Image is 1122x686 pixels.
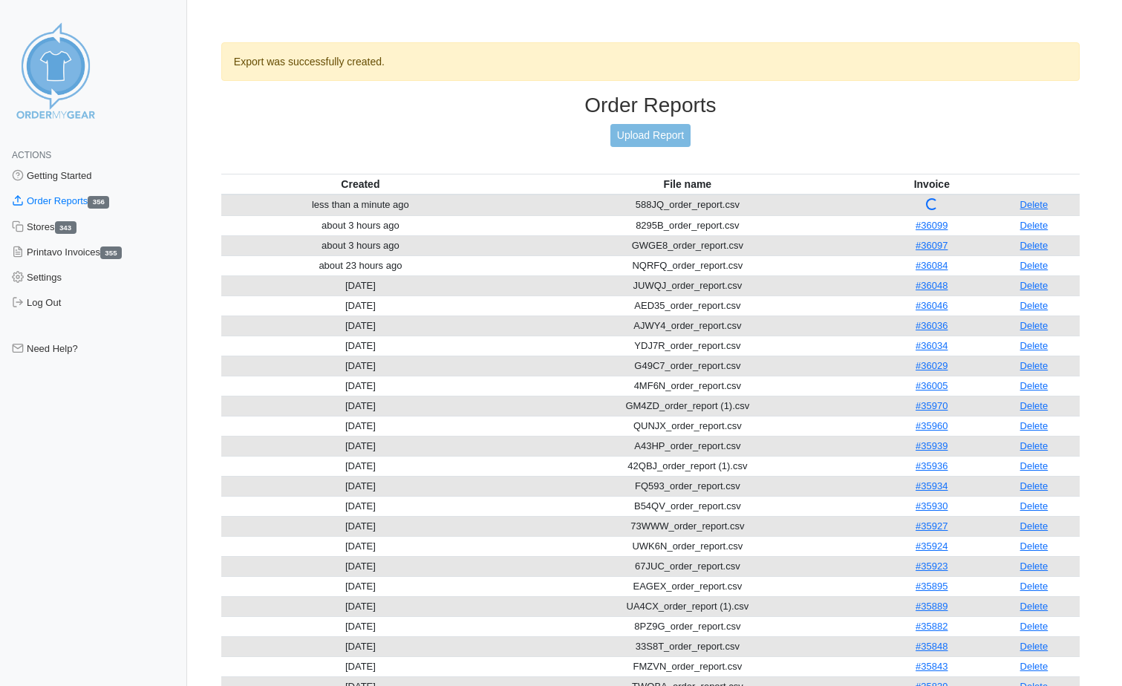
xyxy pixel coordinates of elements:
[1020,240,1048,251] a: Delete
[916,340,947,351] a: #36034
[221,376,500,396] td: [DATE]
[1020,520,1048,532] a: Delete
[221,556,500,576] td: [DATE]
[916,460,947,471] a: #35936
[55,221,76,234] span: 343
[500,636,875,656] td: 33S8T_order_report.csv
[916,500,947,512] a: #35930
[221,174,500,195] th: Created
[916,300,947,311] a: #36046
[221,416,500,436] td: [DATE]
[500,456,875,476] td: 42QBJ_order_report (1).csv
[221,235,500,255] td: about 3 hours ago
[500,174,875,195] th: File name
[916,520,947,532] a: #35927
[916,480,947,491] a: #35934
[500,336,875,356] td: YDJ7R_order_report.csv
[500,496,875,516] td: B54QV_order_report.csv
[916,280,947,291] a: #36048
[1020,340,1048,351] a: Delete
[221,636,500,656] td: [DATE]
[1020,199,1048,210] a: Delete
[221,656,500,676] td: [DATE]
[221,255,500,275] td: about 23 hours ago
[610,124,691,147] a: Upload Report
[500,536,875,556] td: UWK6N_order_report.csv
[12,150,51,160] span: Actions
[221,93,1080,118] h3: Order Reports
[916,621,947,632] a: #35882
[500,616,875,636] td: 8PZ9G_order_report.csv
[500,476,875,496] td: FQ593_order_report.csv
[500,316,875,336] td: AJWY4_order_report.csv
[221,42,1080,81] div: Export was successfully created.
[1020,280,1048,291] a: Delete
[221,476,500,496] td: [DATE]
[1020,460,1048,471] a: Delete
[916,380,947,391] a: #36005
[916,420,947,431] a: #35960
[500,516,875,536] td: 73WWW_order_report.csv
[916,440,947,451] a: #35939
[221,336,500,356] td: [DATE]
[916,661,947,672] a: #35843
[221,436,500,456] td: [DATE]
[1020,480,1048,491] a: Delete
[221,616,500,636] td: [DATE]
[500,436,875,456] td: A43HP_order_report.csv
[221,456,500,476] td: [DATE]
[500,396,875,416] td: GM4ZD_order_report (1).csv
[916,260,947,271] a: #36084
[221,396,500,416] td: [DATE]
[500,215,875,235] td: 8295B_order_report.csv
[1020,220,1048,231] a: Delete
[1020,601,1048,612] a: Delete
[1020,400,1048,411] a: Delete
[916,220,947,231] a: #36099
[1020,621,1048,632] a: Delete
[500,275,875,295] td: JUWQJ_order_report.csv
[500,255,875,275] td: NQRFQ_order_report.csv
[916,641,947,652] a: #35848
[1020,561,1048,572] a: Delete
[916,400,947,411] a: #35970
[916,360,947,371] a: #36029
[500,195,875,216] td: 588JQ_order_report.csv
[500,556,875,576] td: 67JUC_order_report.csv
[221,295,500,316] td: [DATE]
[916,320,947,331] a: #36036
[1020,581,1048,592] a: Delete
[500,376,875,396] td: 4MF6N_order_report.csv
[88,196,109,209] span: 356
[500,416,875,436] td: QUNJX_order_report.csv
[221,596,500,616] td: [DATE]
[500,235,875,255] td: GWGE8_order_report.csv
[221,215,500,235] td: about 3 hours ago
[1020,260,1048,271] a: Delete
[221,316,500,336] td: [DATE]
[1020,500,1048,512] a: Delete
[221,275,500,295] td: [DATE]
[221,496,500,516] td: [DATE]
[500,576,875,596] td: EAGEX_order_report.csv
[100,246,122,259] span: 355
[500,295,875,316] td: AED35_order_report.csv
[916,581,947,592] a: #35895
[916,540,947,552] a: #35924
[221,195,500,216] td: less than a minute ago
[500,656,875,676] td: FMZVN_order_report.csv
[1020,380,1048,391] a: Delete
[1020,420,1048,431] a: Delete
[221,516,500,536] td: [DATE]
[1020,661,1048,672] a: Delete
[500,356,875,376] td: G49C7_order_report.csv
[1020,300,1048,311] a: Delete
[1020,540,1048,552] a: Delete
[1020,320,1048,331] a: Delete
[1020,641,1048,652] a: Delete
[916,561,947,572] a: #35923
[916,601,947,612] a: #35889
[221,356,500,376] td: [DATE]
[221,576,500,596] td: [DATE]
[221,536,500,556] td: [DATE]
